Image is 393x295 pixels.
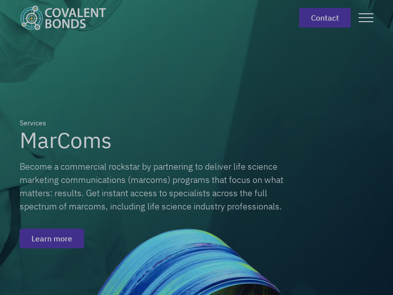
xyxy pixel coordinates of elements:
[20,5,114,30] a: home
[299,8,351,28] a: contact
[20,128,112,152] h1: MarComs
[20,118,46,128] div: Services
[20,160,295,213] div: Become a commercial rockstar by partnering to deliver life science marketing communications (marc...
[20,5,106,30] img: Covalent Bonds White / Teal Logo
[20,229,84,248] a: Learn more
